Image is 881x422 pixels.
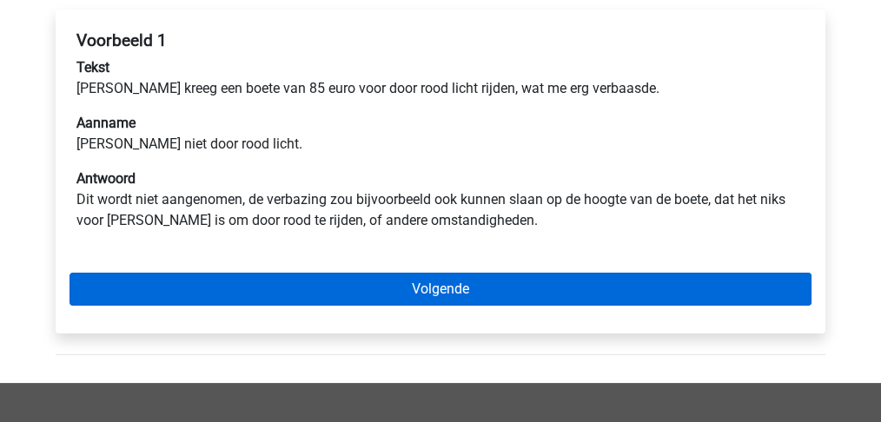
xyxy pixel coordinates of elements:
b: Aanname [76,115,136,131]
b: Voorbeeld 1 [76,30,167,50]
p: Dit wordt niet aangenomen, de verbazing zou bijvoorbeeld ook kunnen slaan op de hoogte van de boe... [76,168,805,231]
b: Tekst [76,59,109,76]
p: [PERSON_NAME] kreeg een boete van 85 euro voor door rood licht rijden, wat me erg verbaasde. [76,57,805,99]
a: Volgende [70,273,811,306]
p: [PERSON_NAME] niet door rood licht. [76,113,805,155]
b: Antwoord [76,170,136,187]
